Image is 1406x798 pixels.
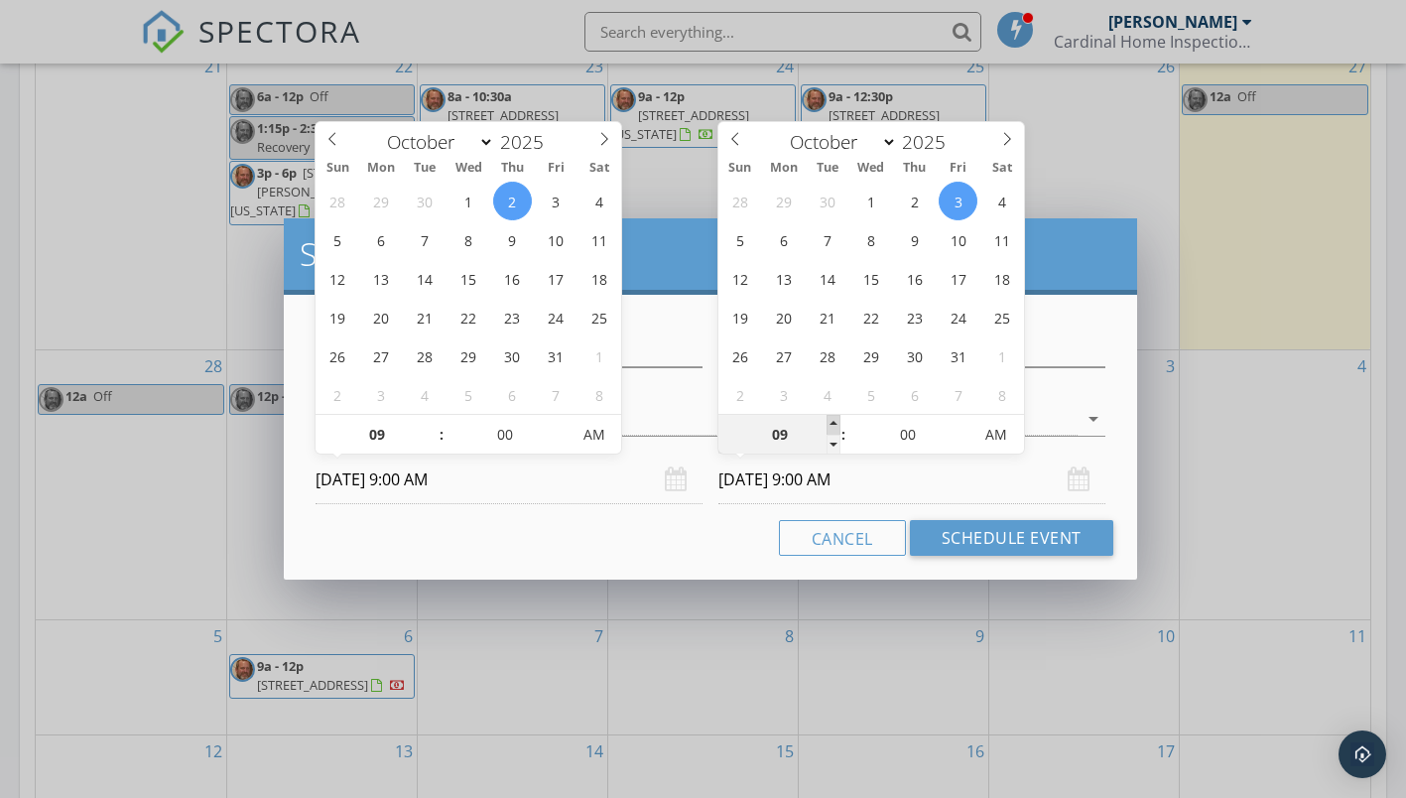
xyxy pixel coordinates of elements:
span: October 17, 2025 [939,259,977,298]
span: October 29, 2025 [851,336,890,375]
span: October 23, 2025 [895,298,934,336]
span: October 26, 2025 [720,336,759,375]
span: November 2, 2025 [319,375,357,414]
input: Year [897,129,962,155]
span: October 9, 2025 [895,220,934,259]
input: Year [494,129,560,155]
span: Thu [490,162,534,175]
span: October 20, 2025 [362,298,401,336]
span: November 5, 2025 [449,375,488,414]
span: Wed [447,162,490,175]
span: October 27, 2025 [362,336,401,375]
span: October 24, 2025 [537,298,575,336]
span: October 6, 2025 [362,220,401,259]
button: Cancel [779,520,906,556]
span: Fri [534,162,577,175]
span: October 2, 2025 [895,182,934,220]
span: October 19, 2025 [319,298,357,336]
span: November 1, 2025 [982,336,1021,375]
span: November 7, 2025 [537,375,575,414]
span: November 8, 2025 [580,375,619,414]
span: September 30, 2025 [406,182,445,220]
span: November 4, 2025 [406,375,445,414]
span: October 20, 2025 [764,298,803,336]
span: October 2, 2025 [493,182,532,220]
span: November 1, 2025 [580,336,619,375]
span: September 28, 2025 [319,182,357,220]
span: October 13, 2025 [764,259,803,298]
span: October 5, 2025 [319,220,357,259]
span: October 1, 2025 [851,182,890,220]
span: November 6, 2025 [895,375,934,414]
span: October 11, 2025 [580,220,619,259]
span: Mon [762,162,806,175]
span: November 5, 2025 [851,375,890,414]
span: September 29, 2025 [764,182,803,220]
h2: Schedule Event [300,234,1120,274]
span: November 8, 2025 [982,375,1021,414]
span: October 22, 2025 [851,298,890,336]
span: October 14, 2025 [406,259,445,298]
span: October 25, 2025 [982,298,1021,336]
span: October 10, 2025 [939,220,977,259]
span: October 27, 2025 [764,336,803,375]
span: October 26, 2025 [319,336,357,375]
span: November 3, 2025 [764,375,803,414]
span: October 22, 2025 [449,298,488,336]
span: October 16, 2025 [895,259,934,298]
span: October 21, 2025 [808,298,846,336]
span: Click to toggle [968,415,1023,455]
span: September 29, 2025 [362,182,401,220]
span: October 25, 2025 [580,298,619,336]
span: October 30, 2025 [493,336,532,375]
span: : [840,415,846,455]
span: Thu [893,162,937,175]
span: October 8, 2025 [851,220,890,259]
div: Open Intercom Messenger [1339,731,1386,778]
span: October 30, 2025 [895,336,934,375]
span: October 24, 2025 [939,298,977,336]
span: October 11, 2025 [982,220,1021,259]
span: September 30, 2025 [808,182,846,220]
span: November 6, 2025 [493,375,532,414]
input: Select date [718,456,1105,504]
span: October 28, 2025 [808,336,846,375]
span: October 13, 2025 [362,259,401,298]
input: Select date [316,456,703,504]
span: : [439,415,445,455]
span: October 16, 2025 [493,259,532,298]
span: October 12, 2025 [319,259,357,298]
span: October 8, 2025 [449,220,488,259]
span: October 7, 2025 [406,220,445,259]
span: September 28, 2025 [720,182,759,220]
span: Tue [403,162,447,175]
span: October 21, 2025 [406,298,445,336]
span: October 9, 2025 [493,220,532,259]
span: October 7, 2025 [808,220,846,259]
span: October 23, 2025 [493,298,532,336]
span: Sat [577,162,621,175]
span: October 28, 2025 [406,336,445,375]
span: October 3, 2025 [939,182,977,220]
button: Schedule Event [910,520,1113,556]
span: Wed [849,162,893,175]
i: arrow_drop_down [1082,407,1105,431]
span: October 1, 2025 [449,182,488,220]
span: October 29, 2025 [449,336,488,375]
span: October 3, 2025 [537,182,575,220]
span: October 31, 2025 [939,336,977,375]
span: Sun [718,162,762,175]
span: Mon [359,162,403,175]
span: October 10, 2025 [537,220,575,259]
span: October 19, 2025 [720,298,759,336]
span: October 4, 2025 [580,182,619,220]
span: November 4, 2025 [808,375,846,414]
span: October 18, 2025 [982,259,1021,298]
span: November 7, 2025 [939,375,977,414]
span: Click to toggle [567,415,621,455]
span: October 4, 2025 [982,182,1021,220]
span: November 3, 2025 [362,375,401,414]
span: October 15, 2025 [449,259,488,298]
span: Sat [980,162,1024,175]
span: October 31, 2025 [537,336,575,375]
